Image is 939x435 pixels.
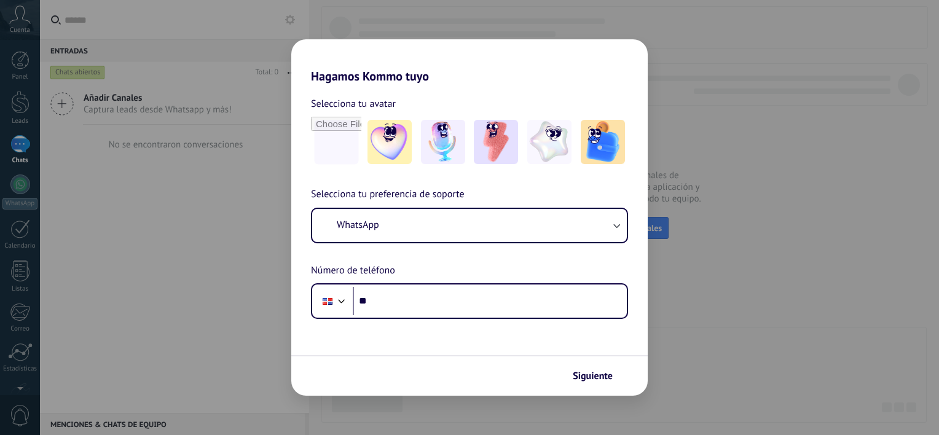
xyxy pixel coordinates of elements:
[567,366,629,386] button: Siguiente
[311,263,395,279] span: Número de teléfono
[316,288,339,314] div: Dominican Republic: + 1
[312,209,627,242] button: WhatsApp
[421,120,465,164] img: -2.jpeg
[367,120,412,164] img: -1.jpeg
[474,120,518,164] img: -3.jpeg
[291,39,648,84] h2: Hagamos Kommo tuyo
[311,96,396,112] span: Selecciona tu avatar
[337,219,379,231] span: WhatsApp
[311,187,465,203] span: Selecciona tu preferencia de soporte
[573,372,613,380] span: Siguiente
[527,120,572,164] img: -4.jpeg
[581,120,625,164] img: -5.jpeg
